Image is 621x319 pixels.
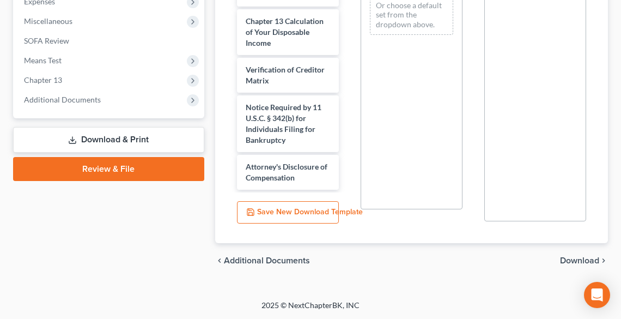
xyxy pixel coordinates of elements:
span: Attorney's Disclosure of Compensation [246,162,327,182]
a: chevron_left Additional Documents [215,256,310,265]
span: Download [560,256,599,265]
span: Additional Documents [224,256,310,265]
button: Save New Download Template [237,201,339,224]
span: Chapter 13 Calculation of Your Disposable Income [246,16,324,47]
button: Download chevron_right [560,256,608,265]
i: chevron_right [599,256,608,265]
span: Chapter 13 [24,75,62,85]
span: Additional Documents [24,95,101,104]
a: Review & File [13,157,204,181]
span: Miscellaneous [24,16,72,26]
a: Download & Print [13,127,204,153]
div: Open Intercom Messenger [584,282,610,308]
span: Means Test [24,56,62,65]
span: Notice Required by 11 U.S.C. § 342(b) for Individuals Filing for Bankruptcy [246,103,321,145]
span: SOFA Review [24,36,69,45]
a: SOFA Review [15,31,204,51]
i: chevron_left [215,256,224,265]
span: Verification of Creditor Matrix [246,65,325,85]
